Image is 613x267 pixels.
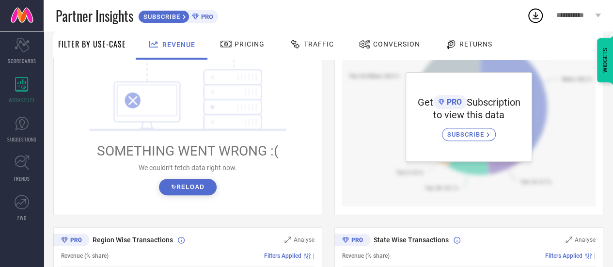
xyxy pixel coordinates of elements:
[467,96,520,108] span: Subscription
[545,252,582,259] span: Filters Applied
[56,6,133,26] span: Partner Insights
[433,109,504,121] span: to view this data
[9,96,35,104] span: WORKSPACE
[61,252,109,259] span: Revenue (% share)
[58,38,126,50] span: Filter By Use-Case
[374,236,449,244] span: State Wise Transactions
[235,40,265,48] span: Pricing
[159,179,217,195] button: ↻Reload
[284,236,291,243] svg: Zoom
[17,214,27,221] span: FWD
[442,121,496,141] a: SUBSCRIBE
[8,57,36,64] span: SCORECARDS
[138,8,218,23] a: SUBSCRIBEPRO
[97,143,279,159] span: SOMETHING WENT WRONG :(
[139,164,237,172] span: We couldn’t fetch data right now.
[447,131,487,138] span: SUBSCRIBE
[53,234,89,248] div: Premium
[294,236,314,243] span: Analyse
[594,252,596,259] span: |
[334,234,370,248] div: Premium
[93,236,173,244] span: Region Wise Transactions
[14,175,30,182] span: TRENDS
[527,7,544,24] div: Open download list
[199,13,213,20] span: PRO
[139,13,183,20] span: SUBSCRIBE
[444,97,462,107] span: PRO
[342,252,390,259] span: Revenue (% share)
[459,40,492,48] span: Returns
[575,236,596,243] span: Analyse
[162,41,195,48] span: Revenue
[304,40,334,48] span: Traffic
[566,236,572,243] svg: Zoom
[373,40,420,48] span: Conversion
[7,136,37,143] span: SUGGESTIONS
[264,252,301,259] span: Filters Applied
[313,252,314,259] span: |
[418,96,433,108] span: Get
